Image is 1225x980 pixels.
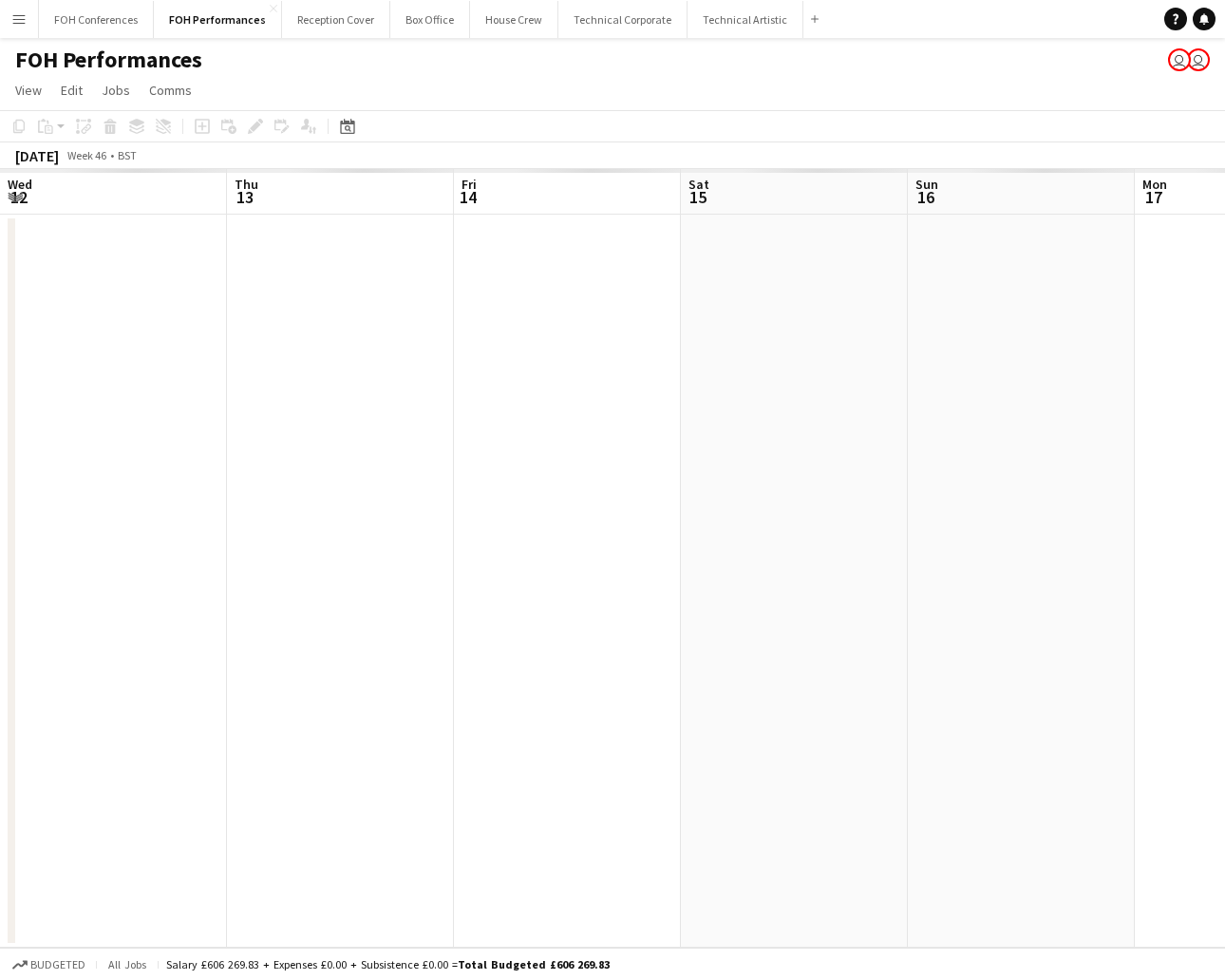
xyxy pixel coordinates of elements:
[15,46,202,74] h1: FOH Performances
[141,78,199,103] a: Comms
[686,186,709,208] span: 15
[390,1,470,38] button: Box Office
[470,1,558,38] button: House Crew
[458,957,610,971] span: Total Budgeted £606 269.83
[688,1,803,38] button: Technical Artistic
[118,148,137,162] div: BST
[61,82,83,99] span: Edit
[8,176,32,193] span: Wed
[688,176,709,193] span: Sat
[15,82,42,99] span: View
[154,1,282,38] button: FOH Performances
[1187,48,1210,71] app-user-avatar: Visitor Services
[166,957,610,971] div: Salary £606 269.83 + Expenses £0.00 + Subsistence £0.00 =
[1142,176,1167,193] span: Mon
[558,1,688,38] button: Technical Corporate
[104,957,150,971] span: All jobs
[149,82,192,99] span: Comms
[913,186,938,208] span: 16
[1140,186,1167,208] span: 17
[1168,48,1191,71] app-user-avatar: Visitor Services
[102,82,130,99] span: Jobs
[9,954,88,975] button: Budgeted
[5,186,32,208] span: 12
[63,148,110,162] span: Week 46
[462,176,477,193] span: Fri
[915,176,938,193] span: Sun
[282,1,390,38] button: Reception Cover
[459,186,477,208] span: 14
[39,1,154,38] button: FOH Conferences
[94,78,138,103] a: Jobs
[15,146,59,165] div: [DATE]
[30,958,85,971] span: Budgeted
[8,78,49,103] a: View
[235,176,258,193] span: Thu
[232,186,258,208] span: 13
[53,78,90,103] a: Edit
